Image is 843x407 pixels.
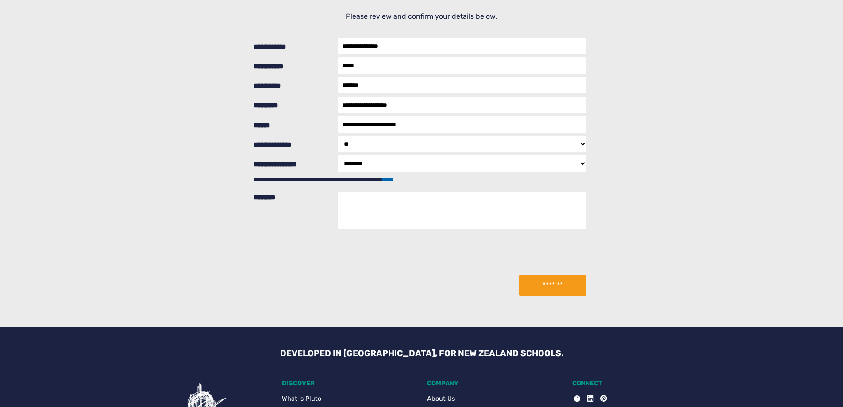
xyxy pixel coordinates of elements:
[427,394,562,404] a: About Us
[580,394,593,404] a: LinkedIn
[572,380,707,387] h5: CONNECT
[574,394,580,404] a: Facebook
[273,348,570,358] h3: DEVELOPED IN [GEOGRAPHIC_DATA], FOR NEW ZEALAND SCHOOLS.
[427,380,562,387] h5: COMPANY
[140,11,703,22] p: Please review and confirm your details below.
[282,394,416,404] a: What is Pluto
[593,394,607,404] a: Pinterest
[282,380,416,387] h5: DISCOVER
